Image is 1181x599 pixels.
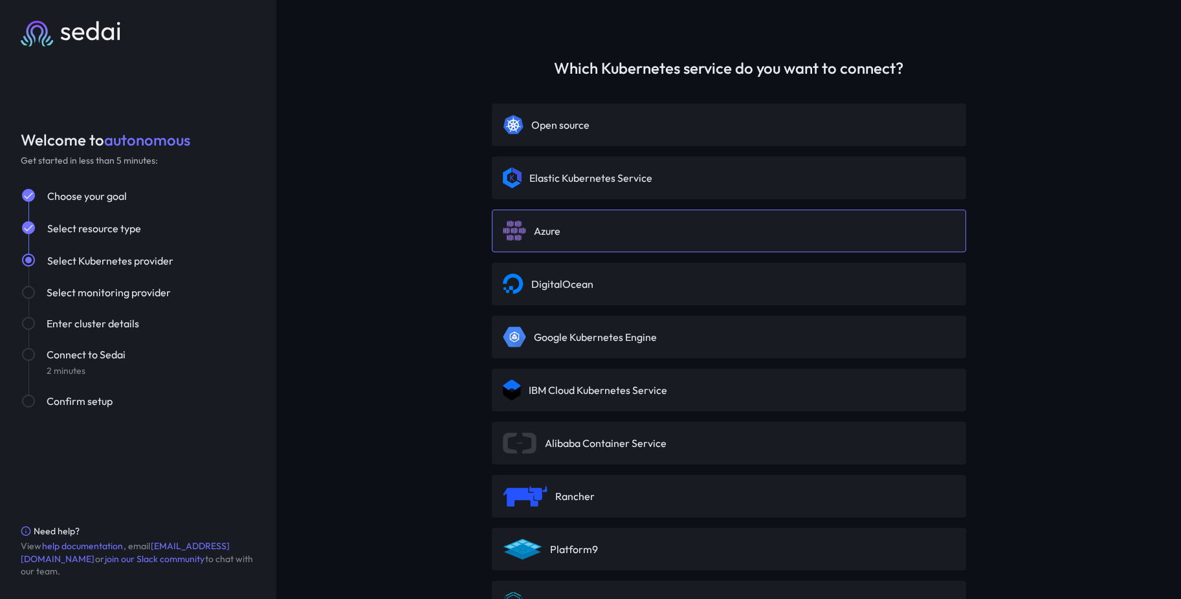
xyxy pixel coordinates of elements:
[529,382,667,398] div: IBM Cloud Kubernetes Service
[21,155,256,168] div: Get started in less than 5 minutes:
[47,252,174,269] button: Select Kubernetes provider
[492,103,966,146] div: Open source
[545,435,667,451] div: Alibaba Container Service
[550,541,598,557] div: Platform9
[492,422,966,464] div: Alibaba Container Service
[531,276,593,292] div: DigitalOcean
[47,347,256,362] div: Connect to Sedai
[47,285,256,300] div: Select monitoring provider
[34,525,80,538] div: Need help?
[531,117,590,133] div: Open source
[554,59,903,78] div: Which Kubernetes service do you want to connect?
[492,210,966,252] div: Azure
[492,316,966,358] div: Google Kubernetes Engine
[492,263,966,305] div: DigitalOcean
[41,539,124,552] a: help documentation
[47,220,142,237] button: Select resource type
[21,540,256,578] div: View , email or to chat with our team.
[47,393,256,409] div: Confirm setup
[555,488,595,504] div: Rancher
[492,528,966,571] div: Platform9
[534,223,560,239] div: Azure
[47,365,256,378] div: 2 minutes
[21,131,256,149] div: Welcome to
[47,188,127,204] button: Choose your goal
[104,552,205,565] a: join our Slack community
[534,329,657,345] div: Google Kubernetes Engine
[492,475,966,517] div: Rancher
[492,369,966,411] div: IBM Cloud Kubernetes Service
[104,130,190,149] span: autonomous
[492,157,966,199] div: Elastic Kubernetes Service
[529,170,652,186] div: Elastic Kubernetes Service
[21,539,230,565] a: [EMAIL_ADDRESS][DOMAIN_NAME]
[47,316,256,331] div: Enter cluster details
